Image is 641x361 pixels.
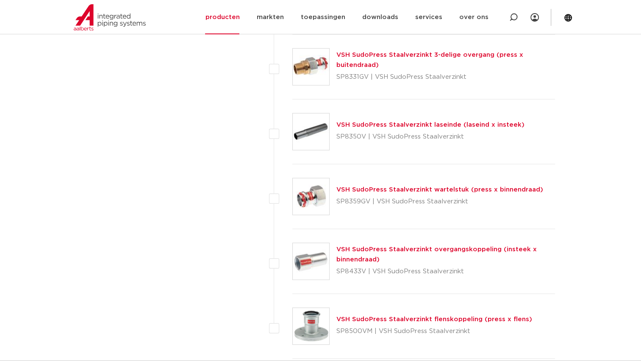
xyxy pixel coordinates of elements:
[336,130,524,144] p: SP8350V | VSH SudoPress Staalverzinkt
[336,186,543,193] a: VSH SudoPress Staalverzinkt wartelstuk (press x binnendraad)
[336,316,532,322] a: VSH SudoPress Staalverzinkt flenskoppeling (press x flens)
[336,265,555,278] p: SP8433V | VSH SudoPress Staalverzinkt
[336,195,543,208] p: SP8359GV | VSH SudoPress Staalverzinkt
[293,178,329,215] img: Thumbnail for VSH SudoPress Staalverzinkt wartelstuk (press x binnendraad)
[336,325,532,338] p: SP8500VM | VSH SudoPress Staalverzinkt
[336,246,537,263] a: VSH SudoPress Staalverzinkt overgangskoppeling (insteek x binnendraad)
[293,243,329,280] img: Thumbnail for VSH SudoPress Staalverzinkt overgangskoppeling (insteek x binnendraad)
[293,49,329,85] img: Thumbnail for VSH SudoPress Staalverzinkt 3-delige overgang (press x buitendraad)
[336,52,523,68] a: VSH SudoPress Staalverzinkt 3-delige overgang (press x buitendraad)
[336,122,524,128] a: VSH SudoPress Staalverzinkt laseinde (laseind x insteek)
[293,308,329,344] img: Thumbnail for VSH SudoPress Staalverzinkt flenskoppeling (press x flens)
[336,70,555,84] p: SP8331GV | VSH SudoPress Staalverzinkt
[293,114,329,150] img: Thumbnail for VSH SudoPress Staalverzinkt laseinde (laseind x insteek)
